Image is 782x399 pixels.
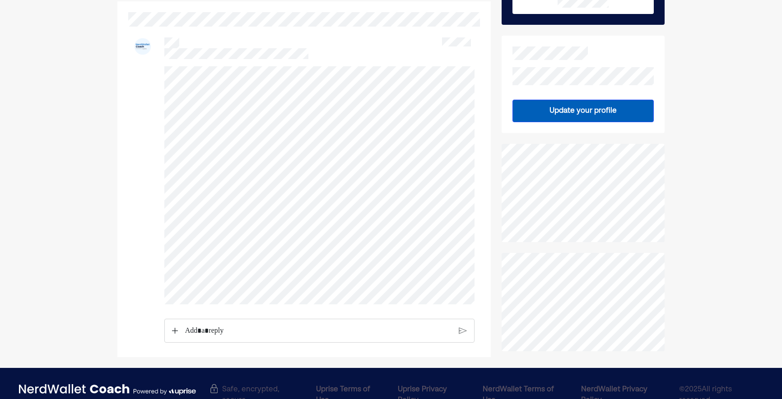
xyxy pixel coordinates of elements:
div: Rich Text Editor. Editing area: main [180,319,456,343]
div: Safe, encrypted, secure. [209,384,305,392]
button: Update your profile [512,100,654,122]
